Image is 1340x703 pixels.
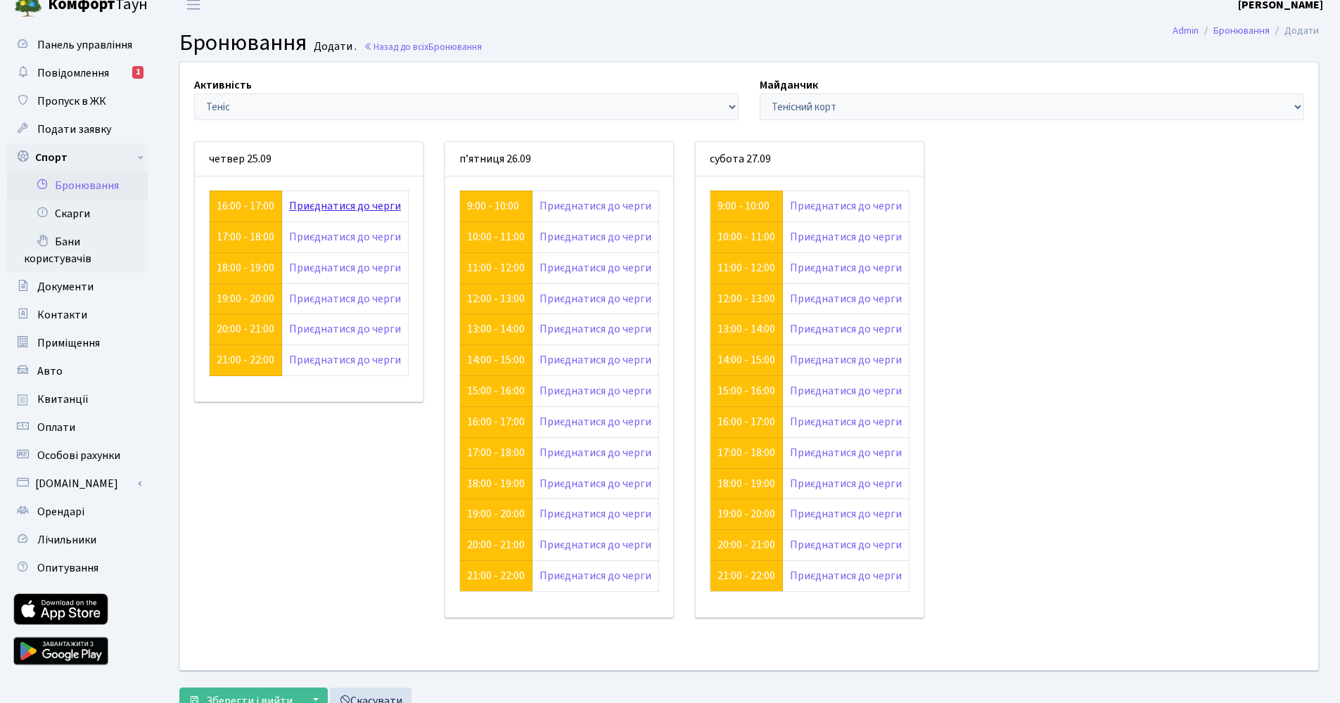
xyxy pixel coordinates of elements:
a: Авто [7,357,148,385]
a: 17:00 - 18:00 [717,445,775,460]
a: Приєднатися до черги [790,229,902,245]
a: 19:00 - 20:00 [717,506,775,522]
div: субота 27.09 [696,142,924,176]
a: Панель управління [7,31,148,59]
a: Admin [1173,23,1199,38]
a: Приєднатися до черги [540,321,651,337]
span: Бронювання [428,40,482,53]
a: Приєднатися до черги [540,260,651,276]
a: Приєднатися до черги [289,291,401,307]
div: п’ятниця 26.09 [445,142,673,176]
span: Повідомлення [37,65,109,81]
a: Спорт [7,143,148,172]
a: Приміщення [7,329,148,357]
a: Бани користувачів [7,228,148,273]
a: Документи [7,273,148,301]
a: 12:00 - 13:00 [467,291,525,307]
a: 16:00 - 17:00 [717,414,775,430]
a: 11:00 - 12:00 [717,260,775,276]
a: 18:00 - 19:00 [467,476,525,491]
a: Особові рахунки [7,441,148,470]
span: Авто [37,363,63,379]
a: Приєднатися до черги [790,445,902,460]
a: Подати заявку [7,115,148,143]
a: Приєднатися до черги [289,229,401,245]
a: Орендарі [7,498,148,526]
a: 15:00 - 16:00 [467,383,525,399]
li: Додати [1270,23,1319,39]
a: Приєднатися до черги [540,537,651,553]
a: Приєднатися до черги [289,260,401,276]
a: Повідомлення1 [7,59,148,87]
a: Приєднатися до черги [540,445,651,460]
a: Приєднатися до черги [540,352,651,368]
a: Приєднатися до черги [540,568,651,583]
a: Приєднатися до черги [540,198,651,214]
a: Приєднатися до черги [540,414,651,430]
span: Оплати [37,420,75,435]
a: Опитування [7,554,148,582]
span: Опитування [37,560,98,576]
a: 10:00 - 11:00 [717,229,775,245]
a: Квитанції [7,385,148,413]
a: Бронювання [7,172,148,200]
a: Приєднатися до черги [540,476,651,491]
a: 20:00 - 21:00 [717,537,775,553]
a: 21:00 - 22:00 [217,352,274,368]
a: 9:00 - 10:00 [717,198,770,214]
a: Назад до всіхБронювання [364,40,482,53]
div: четвер 25.09 [195,142,423,176]
a: Оплати [7,413,148,441]
span: Орендарі [37,504,84,520]
a: Приєднатися до черги [540,291,651,307]
a: 14:00 - 15:00 [717,352,775,368]
a: 10:00 - 11:00 [467,229,525,245]
a: 20:00 - 21:00 [217,321,274,337]
a: Приєднатися до черги [289,198,401,214]
a: Бронювання [1213,23,1270,38]
a: 16:00 - 17:00 [467,414,525,430]
a: 19:00 - 20:00 [217,291,274,307]
a: 13:00 - 14:00 [467,321,525,337]
a: Приєднатися до черги [790,568,902,583]
a: Скарги [7,200,148,228]
a: 17:00 - 18:00 [467,445,525,460]
a: Приєднатися до черги [540,383,651,399]
small: Додати . [311,40,357,53]
a: Приєднатися до черги [289,352,401,368]
span: Лічильники [37,532,96,548]
span: Бронювання [179,27,307,59]
a: Приєднатися до черги [790,198,902,214]
a: 19:00 - 20:00 [467,506,525,522]
label: Майданчик [760,77,818,93]
a: Приєднатися до черги [790,537,902,553]
a: Приєднатися до черги [540,506,651,522]
a: 15:00 - 16:00 [717,383,775,399]
a: 11:00 - 12:00 [467,260,525,276]
span: Приміщення [37,335,100,351]
span: Контакти [37,307,87,323]
a: Приєднатися до черги [790,352,902,368]
span: Квитанції [37,392,89,407]
a: Приєднатися до черги [790,291,902,307]
span: Пропуск в ЖК [37,93,106,109]
a: Приєднатися до черги [790,321,902,337]
a: 13:00 - 14:00 [717,321,775,337]
a: 20:00 - 21:00 [467,537,525,553]
div: 1 [132,66,143,79]
span: Документи [37,279,94,295]
a: 14:00 - 15:00 [467,352,525,368]
a: Лічильники [7,526,148,554]
a: 21:00 - 22:00 [717,568,775,583]
a: 17:00 - 18:00 [217,229,274,245]
a: 18:00 - 19:00 [217,260,274,276]
a: Приєднатися до черги [790,476,902,491]
a: Контакти [7,301,148,329]
a: Приєднатися до черги [790,383,902,399]
a: 16:00 - 17:00 [217,198,274,214]
a: Пропуск в ЖК [7,87,148,115]
a: 12:00 - 13:00 [717,291,775,307]
a: 9:00 - 10:00 [467,198,519,214]
label: Активність [194,77,252,93]
a: Приєднатися до черги [540,229,651,245]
